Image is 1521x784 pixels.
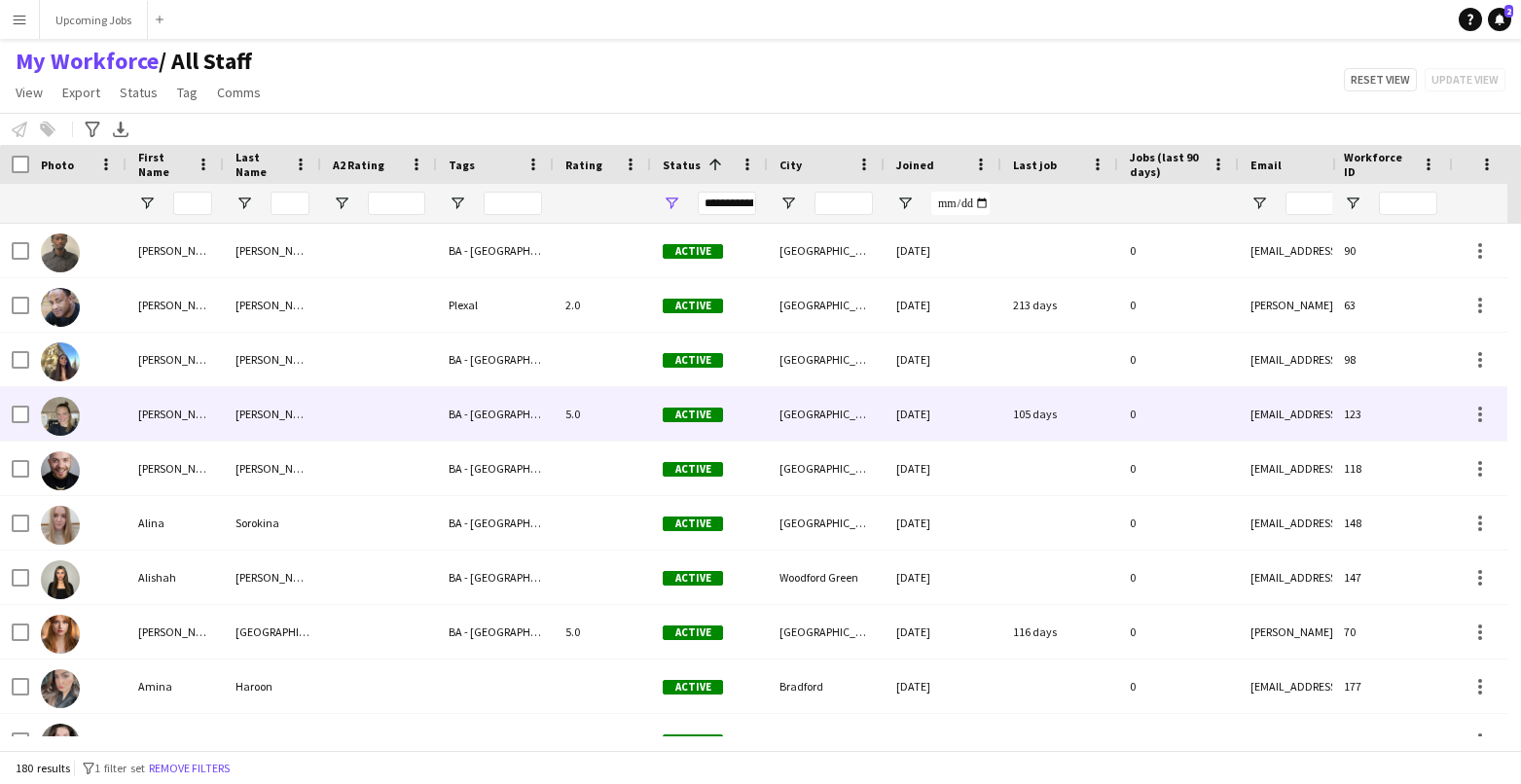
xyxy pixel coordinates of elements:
a: Tag [169,80,205,105]
div: 98 [1332,333,1449,386]
div: 5.0 [554,387,651,441]
div: [PERSON_NAME] [224,278,321,332]
button: Open Filter Menu [1250,195,1268,212]
div: 148 [1332,496,1449,550]
div: Haroon [224,659,321,713]
div: EM - [GEOGRAPHIC_DATA] [437,714,554,767]
div: [GEOGRAPHIC_DATA] [768,333,885,386]
span: Active [663,680,723,695]
span: Export [62,84,100,101]
div: Alishah [127,551,224,604]
button: Open Filter Menu [449,195,466,212]
div: [PERSON_NAME] [127,605,224,659]
div: [DATE] [885,551,1001,604]
span: View [16,84,43,101]
span: Last Name [235,150,286,179]
div: [PERSON_NAME] [224,224,321,277]
div: [DATE] [885,278,1001,332]
div: BA - [GEOGRAPHIC_DATA] [437,551,554,604]
div: 70 [1332,605,1449,659]
div: BA - [GEOGRAPHIC_DATA], [GEOGRAPHIC_DATA] - [GEOGRAPHIC_DATA] [437,333,554,386]
div: [GEOGRAPHIC_DATA] [768,387,885,441]
div: Erith [768,714,885,767]
div: 90 [1332,224,1449,277]
span: City [779,158,802,172]
div: 105 days [1001,387,1118,441]
div: [PERSON_NAME] [127,442,224,495]
div: Andie [127,714,224,767]
div: [DATE] [885,224,1001,277]
span: Active [663,299,723,313]
a: View [8,80,51,105]
div: Amina [127,659,224,713]
a: Export [54,80,108,105]
div: [PERSON_NAME] [127,278,224,332]
div: 5.0 [554,714,651,767]
div: 123 [1332,387,1449,441]
div: 0 [1118,224,1239,277]
div: 118 [1332,442,1449,495]
div: 63 [1332,278,1449,332]
div: 0 [1118,659,1239,713]
div: 213 days [1001,278,1118,332]
div: [GEOGRAPHIC_DATA] [768,605,885,659]
span: Photo [41,158,74,172]
img: Andie Johnson [41,724,80,763]
span: Active [663,517,723,531]
span: Jobs (last 90 days) [1130,150,1204,179]
div: 13 [1118,714,1239,767]
input: Joined Filter Input [931,192,990,215]
span: Workforce ID [1344,150,1414,179]
span: All Staff [159,47,252,76]
img: Alex Campbell [41,397,80,436]
div: [GEOGRAPHIC_DATA] [768,442,885,495]
div: 0 [1118,496,1239,550]
span: 1 filter set [94,761,145,775]
button: Open Filter Menu [779,195,797,212]
div: 5.0 [554,605,651,659]
div: [DATE] [885,659,1001,713]
span: Status [120,84,158,101]
div: BA - [GEOGRAPHIC_DATA] [437,605,554,659]
div: [GEOGRAPHIC_DATA] [224,605,321,659]
span: Tags [449,158,475,172]
div: 0 [1118,442,1239,495]
input: A2 Rating Filter Input [368,192,425,215]
span: Comms [217,84,261,101]
div: [DATE] [885,333,1001,386]
img: Alishah Malik [41,560,80,599]
div: [PERSON_NAME] [224,551,321,604]
div: 116 days [1001,605,1118,659]
button: Remove filters [145,758,234,779]
div: [PERSON_NAME][GEOGRAPHIC_DATA] [224,333,321,386]
div: 0 [1118,333,1239,386]
span: Status [663,158,701,172]
div: BA - [GEOGRAPHIC_DATA] [437,224,554,277]
input: City Filter Input [815,192,873,215]
div: BA - [GEOGRAPHIC_DATA] [437,387,554,441]
span: Joined [896,158,934,172]
input: Workforce ID Filter Input [1379,192,1437,215]
span: Tag [177,84,198,101]
a: 2 [1488,8,1511,31]
div: [PERSON_NAME] [127,333,224,386]
span: Last job [1013,158,1057,172]
div: [GEOGRAPHIC_DATA] [768,278,885,332]
div: Alina [127,496,224,550]
img: Aaron Williams-Smith [41,233,80,272]
div: 2.0 [554,278,651,332]
div: [PERSON_NAME] [127,387,224,441]
div: Bradford [768,659,885,713]
div: Plexal [437,278,554,332]
div: [PERSON_NAME] [127,224,224,277]
app-action-btn: Export XLSX [109,118,132,141]
input: Last Name Filter Input [271,192,309,215]
img: Amanda Baagenholm [41,615,80,654]
div: [DATE] [885,442,1001,495]
span: A2 Rating [333,158,384,172]
div: 0 [1118,605,1239,659]
div: 0 [1118,387,1239,441]
div: Woodford Green [768,551,885,604]
button: Open Filter Menu [333,195,350,212]
img: Amina Haroon [41,669,80,708]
